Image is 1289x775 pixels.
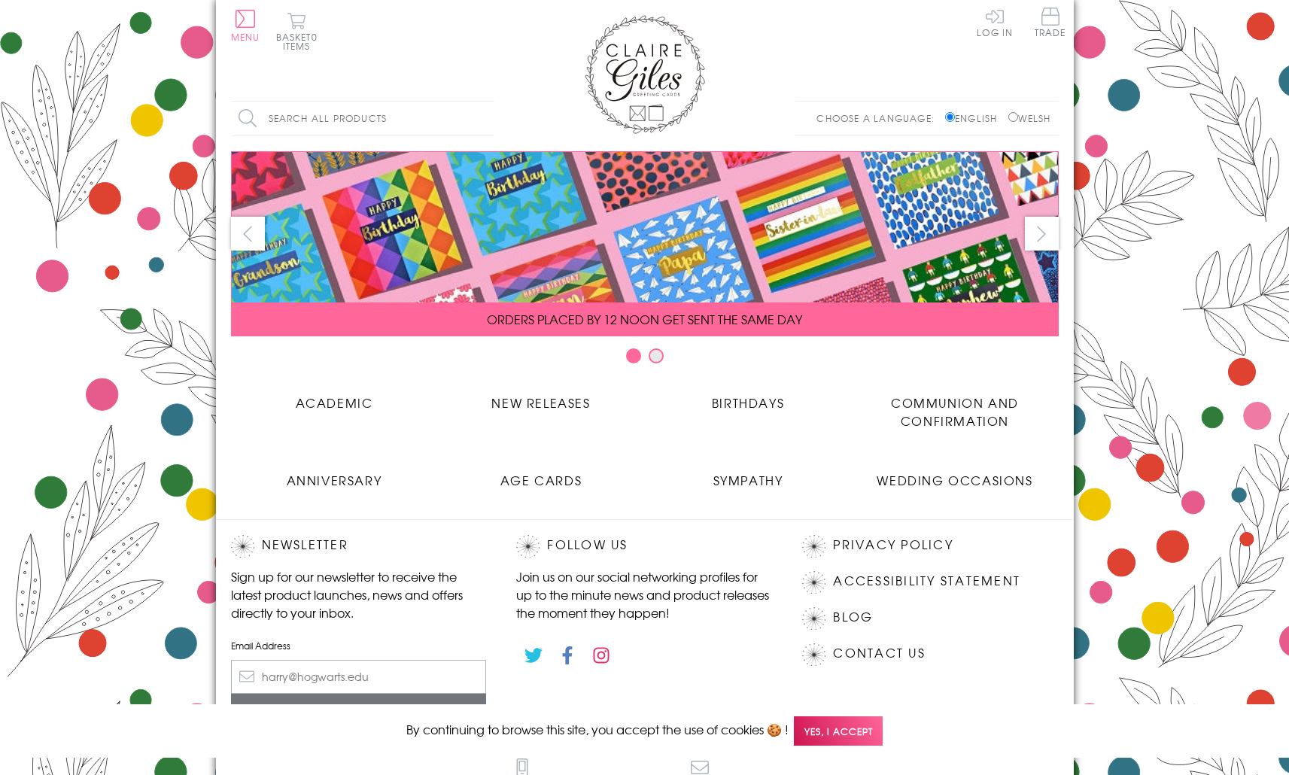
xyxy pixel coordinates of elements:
span: Academic [296,394,373,412]
a: Age Cards [438,460,645,489]
span: Communion and Confirmation [891,394,1019,430]
a: Trade [1035,8,1066,40]
span: Birthdays [712,394,784,412]
span: Wedding Occasions [877,471,1032,489]
h2: Newsletter [231,535,487,558]
input: Welsh [1008,112,1018,122]
button: prev [231,217,265,251]
span: Yes, I accept [794,716,883,746]
a: Wedding Occasions [852,460,1059,489]
span: Menu [231,30,260,44]
input: Search all products [231,102,494,135]
input: harry@hogwarts.edu [231,660,487,694]
button: Menu [231,10,260,41]
button: Carousel Page 1 (Current Slide) [626,348,641,363]
button: Basket0 items [276,12,318,50]
a: Sympathy [645,460,852,489]
button: Carousel Page 2 [649,348,664,363]
span: New Releases [491,394,590,412]
img: Claire Giles Greetings Cards [585,15,705,134]
input: Subscribe [231,694,487,728]
span: Anniversary [287,471,382,489]
a: New Releases [438,382,645,412]
a: Accessibility Statement [833,571,1020,591]
span: Age Cards [500,471,582,489]
p: Choose a language: [816,111,942,125]
a: Log In [977,8,1013,37]
span: ORDERS PLACED BY 12 NOON GET SENT THE SAME DAY [487,310,802,328]
a: Anniversary [231,460,438,489]
label: Welsh [1008,111,1051,125]
h2: Follow Us [516,535,772,558]
a: Academic [231,382,438,412]
span: Sympathy [713,471,783,489]
a: Birthdays [645,382,852,412]
p: Sign up for our newsletter to receive the latest product launches, news and offers directly to yo... [231,567,487,622]
button: next [1025,217,1059,251]
label: English [945,111,1005,125]
span: 0 items [283,30,318,53]
a: Communion and Confirmation [852,382,1059,430]
input: English [945,112,955,122]
input: Search [479,102,494,135]
a: Privacy Policy [833,535,953,555]
a: Contact Us [833,643,925,664]
span: Trade [1035,8,1066,37]
div: Carousel Pagination [231,348,1059,371]
a: Blog [833,607,873,628]
p: Join us on our social networking profiles for up to the minute news and product releases the mome... [516,567,772,622]
label: Email Address [231,639,487,652]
